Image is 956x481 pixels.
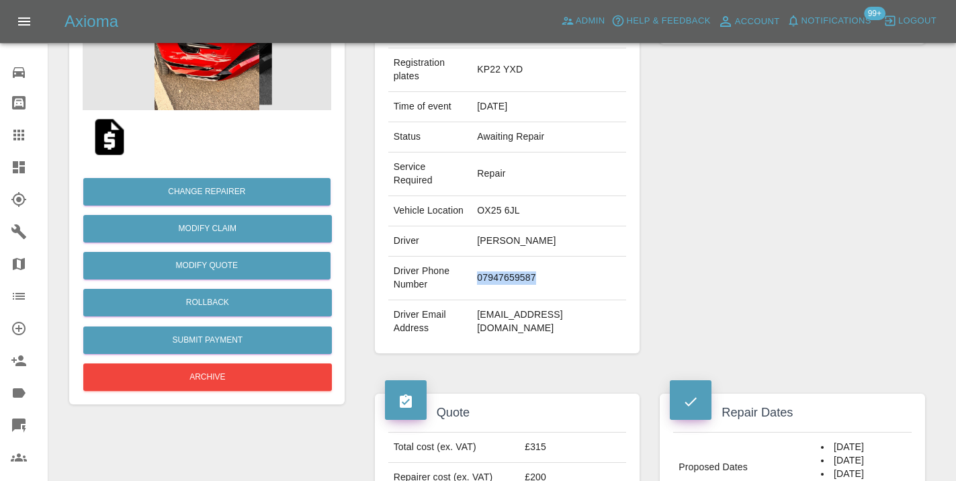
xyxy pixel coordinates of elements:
[83,215,332,243] a: Modify Claim
[472,122,626,152] td: Awaiting Repair
[388,300,472,343] td: Driver Email Address
[388,433,520,463] td: Total cost (ex. VAT)
[472,257,626,300] td: 07947659587
[519,433,626,463] td: £315
[388,226,472,257] td: Driver
[88,116,131,159] img: qt_1S7VLeA4aDea5wMjcVJOObJ3
[670,404,915,422] h4: Repair Dates
[821,468,906,481] li: [DATE]
[864,7,885,20] span: 99+
[83,289,332,316] button: Rollback
[801,13,871,29] span: Notifications
[472,152,626,196] td: Repair
[472,48,626,92] td: KP22 YXD
[8,5,40,38] button: Open drawer
[83,326,332,354] button: Submit Payment
[83,363,332,391] button: Archive
[388,92,472,122] td: Time of event
[576,13,605,29] span: Admin
[385,404,630,422] h4: Quote
[558,11,609,32] a: Admin
[83,252,331,279] button: Modify Quote
[898,13,937,29] span: Logout
[821,454,906,468] li: [DATE]
[388,196,472,226] td: Vehicle Location
[880,11,940,32] button: Logout
[388,122,472,152] td: Status
[472,196,626,226] td: OX25 6JL
[472,300,626,343] td: [EMAIL_ADDRESS][DOMAIN_NAME]
[83,178,331,206] button: Change Repairer
[735,14,780,30] span: Account
[626,13,710,29] span: Help & Feedback
[388,257,472,300] td: Driver Phone Number
[472,92,626,122] td: [DATE]
[608,11,713,32] button: Help & Feedback
[783,11,875,32] button: Notifications
[821,441,906,454] li: [DATE]
[64,11,118,32] h5: Axioma
[472,226,626,257] td: [PERSON_NAME]
[388,152,472,196] td: Service Required
[388,48,472,92] td: Registration plates
[714,11,783,32] a: Account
